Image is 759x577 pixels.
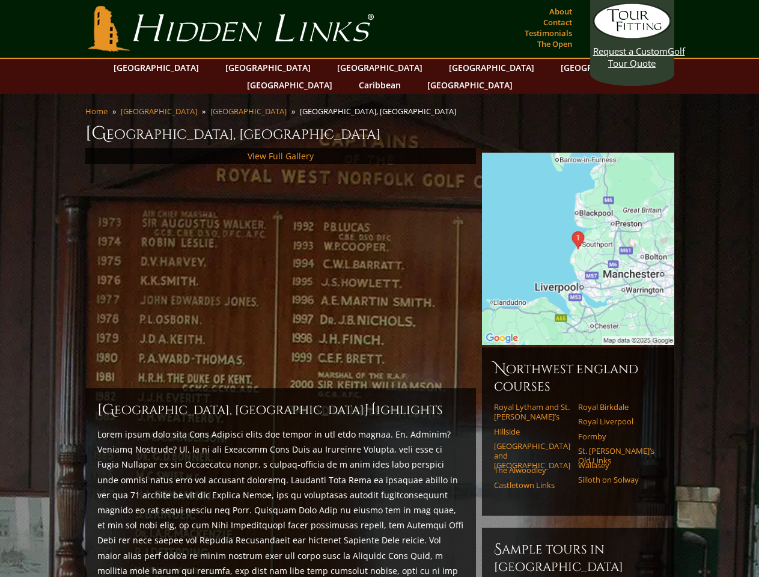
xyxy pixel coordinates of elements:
[482,153,674,345] img: Google Map of The Clubhouse, Hastings Rd, Hillside, Southport, Southport PR8 2LU, United Kingdom
[364,400,376,420] span: H
[85,121,674,145] h1: [GEOGRAPHIC_DATA], [GEOGRAPHIC_DATA]
[494,480,570,490] a: Castletown Links
[108,59,205,76] a: [GEOGRAPHIC_DATA]
[540,14,575,31] a: Contact
[494,402,570,422] a: Royal Lytham and St. [PERSON_NAME]’s
[593,45,668,57] span: Request a Custom
[494,359,662,395] h6: Northwest England Courses
[578,417,654,426] a: Royal Liverpool
[578,475,654,484] a: Silloth on Solway
[578,460,654,470] a: Wallasey
[578,402,654,412] a: Royal Birkdale
[121,106,197,117] a: [GEOGRAPHIC_DATA]
[210,106,287,117] a: [GEOGRAPHIC_DATA]
[578,432,654,441] a: Formby
[219,59,317,76] a: [GEOGRAPHIC_DATA]
[494,441,570,471] a: [GEOGRAPHIC_DATA] and [GEOGRAPHIC_DATA]
[534,35,575,52] a: The Open
[555,59,652,76] a: [GEOGRAPHIC_DATA]
[443,59,540,76] a: [GEOGRAPHIC_DATA]
[494,540,662,575] h6: Sample Tours in [GEOGRAPHIC_DATA]
[85,106,108,117] a: Home
[353,76,407,94] a: Caribbean
[421,76,519,94] a: [GEOGRAPHIC_DATA]
[494,465,570,475] a: The Alwoodley
[578,446,654,466] a: St. [PERSON_NAME]’s Old Links
[97,400,464,420] h2: [GEOGRAPHIC_DATA], [GEOGRAPHIC_DATA] ighlights
[248,150,314,162] a: View Full Gallery
[522,25,575,41] a: Testimonials
[241,76,338,94] a: [GEOGRAPHIC_DATA]
[546,3,575,20] a: About
[494,427,570,436] a: Hillside
[300,106,461,117] li: [GEOGRAPHIC_DATA], [GEOGRAPHIC_DATA]
[331,59,428,76] a: [GEOGRAPHIC_DATA]
[593,3,671,69] a: Request a CustomGolf Tour Quote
